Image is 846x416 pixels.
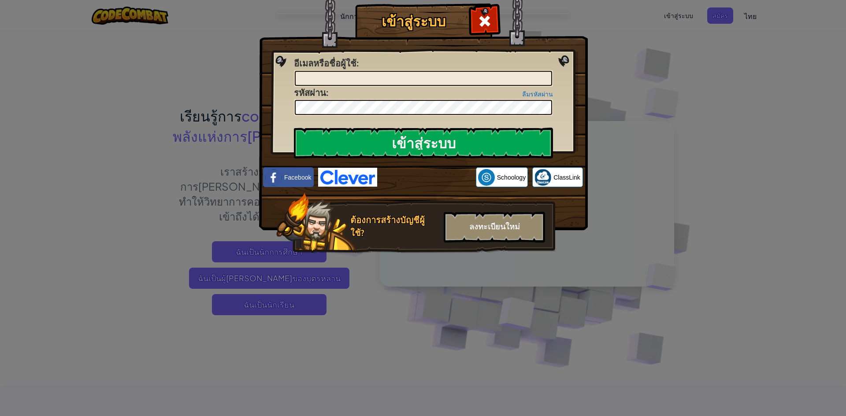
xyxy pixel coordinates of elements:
[534,169,551,186] img: classlink-logo-small.png
[294,57,359,70] label: :
[478,169,495,186] img: schoology.png
[318,168,377,187] img: clever-logo-blue.png
[444,212,545,243] div: ลงทะเบียนใหม่
[294,87,328,99] label: :
[357,14,470,29] h1: เข้าสู่ระบบ
[553,173,580,182] span: ClassLink
[522,91,553,98] a: ลืมรหัสผ่าน
[294,57,356,69] span: อีเมลหรือชื่อผู้ใช้
[284,173,311,182] span: Facebook
[294,87,326,99] span: รหัสผ่าน
[350,214,438,239] div: ต้องการสร้างบัญชีผู้ใช้?
[294,128,553,158] input: เข้าสู่ระบบ
[497,173,526,182] span: Schoology
[377,168,476,187] iframe: ปุ่มลงชื่อเข้าใช้ด้วย Google
[265,169,282,186] img: facebook_small.png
